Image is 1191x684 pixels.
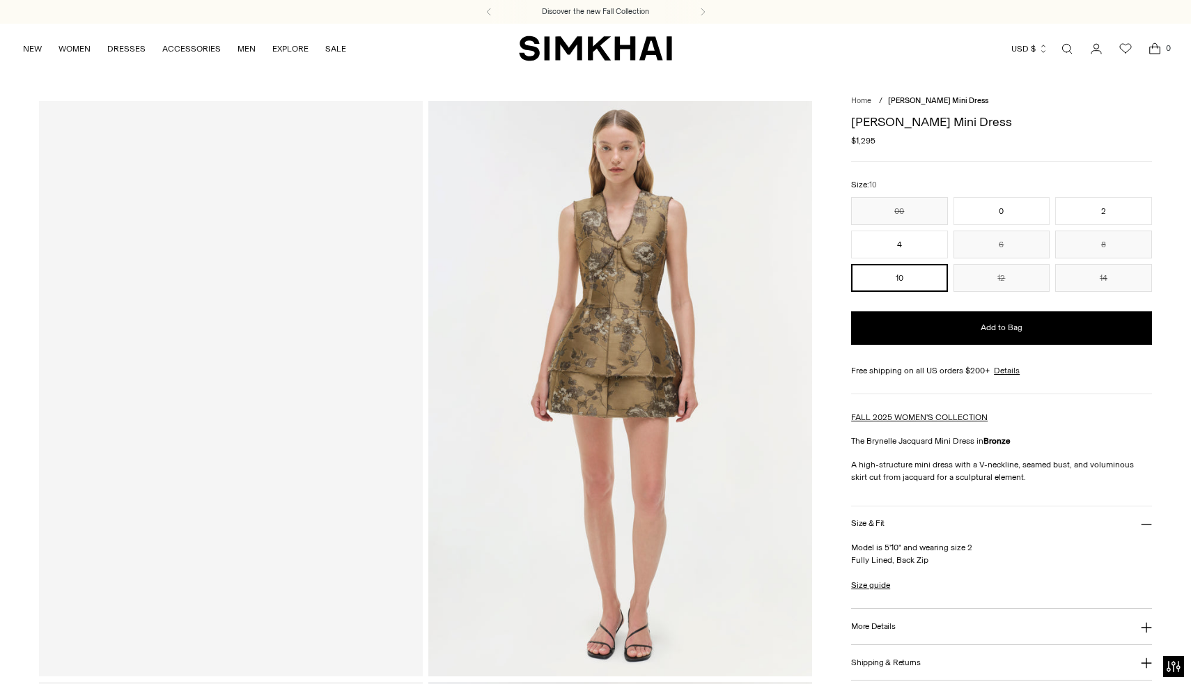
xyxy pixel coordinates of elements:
[1055,197,1151,225] button: 2
[325,33,346,64] a: SALE
[238,33,256,64] a: MEN
[851,116,1151,128] h1: [PERSON_NAME] Mini Dress
[851,364,1151,377] div: Free shipping on all US orders $200+
[851,95,1151,107] nav: breadcrumbs
[1055,231,1151,258] button: 8
[851,579,890,591] a: Size guide
[851,541,1151,566] p: Model is 5'10" and wearing size 2 Fully Lined, Back Zip
[888,96,988,105] span: [PERSON_NAME] Mini Dress
[994,364,1020,377] a: Details
[869,180,877,189] span: 10
[851,506,1151,542] button: Size & Fit
[162,33,221,64] a: ACCESSORIES
[107,33,146,64] a: DRESSES
[953,264,1050,292] button: 12
[519,35,672,62] a: SIMKHAI
[879,95,882,107] div: /
[851,311,1151,345] button: Add to Bag
[59,33,91,64] a: WOMEN
[1055,264,1151,292] button: 14
[272,33,309,64] a: EXPLORE
[851,134,875,147] span: $1,295
[1082,35,1110,63] a: Go to the account page
[851,622,895,631] h3: More Details
[851,609,1151,644] button: More Details
[851,178,877,192] label: Size:
[851,264,947,292] button: 10
[851,96,871,105] a: Home
[542,6,649,17] a: Discover the new Fall Collection
[1053,35,1081,63] a: Open search modal
[1011,33,1048,64] button: USD $
[39,101,423,676] a: Brynelle Jacquard Mini Dress
[953,231,1050,258] button: 6
[953,197,1050,225] button: 0
[981,322,1022,334] span: Add to Bag
[851,412,988,422] a: FALL 2025 WOMEN'S COLLECTION
[851,645,1151,681] button: Shipping & Returns
[851,658,921,667] h3: Shipping & Returns
[1162,42,1174,54] span: 0
[851,435,1151,447] p: The Brynelle Jacquard Mini Dress in
[851,519,885,528] h3: Size & Fit
[23,33,42,64] a: NEW
[851,231,947,258] button: 4
[983,436,1011,446] strong: Bronze
[851,458,1151,483] p: A high-structure mini dress with a V-neckline, seamed bust, and voluminous skirt cut from jacquar...
[428,101,812,676] img: Brynelle Jacquard Mini Dress
[1112,35,1139,63] a: Wishlist
[851,197,947,225] button: 00
[1141,35,1169,63] a: Open cart modal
